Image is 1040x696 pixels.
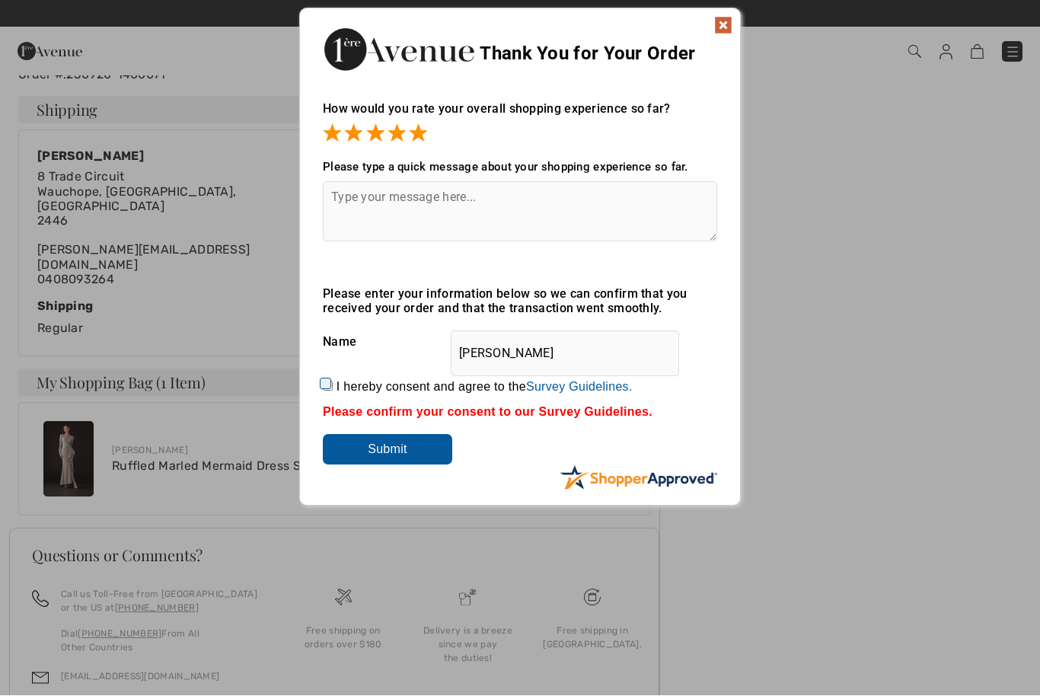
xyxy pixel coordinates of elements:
[337,381,633,394] label: I hereby consent and agree to the
[526,381,633,394] a: Survey Guidelines.
[323,287,717,316] div: Please enter your information below so we can confirm that you received your order and that the t...
[714,17,732,35] img: x
[323,24,475,75] img: Thank You for Your Order
[323,161,717,174] div: Please type a quick message about your shopping experience so far.
[480,43,695,65] span: Thank You for Your Order
[323,324,717,362] div: Name
[323,406,717,420] div: Please confirm your consent to our Survey Guidelines.
[323,435,452,465] input: Submit
[323,87,717,145] div: How would you rate your overall shopping experience so far?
